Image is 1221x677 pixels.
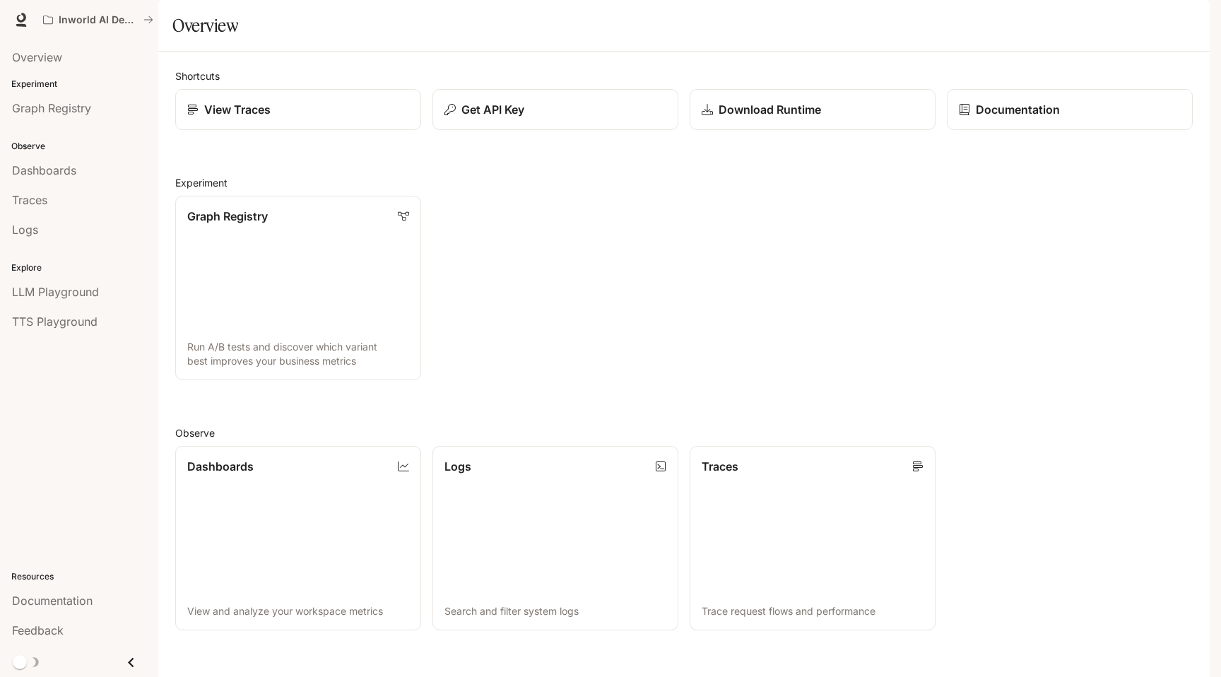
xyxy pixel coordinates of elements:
p: Dashboards [187,458,254,475]
p: Run A/B tests and discover which variant best improves your business metrics [187,340,409,368]
p: Get API Key [461,101,524,118]
h2: Experiment [175,175,1193,190]
a: View Traces [175,89,421,130]
button: All workspaces [37,6,160,34]
p: View Traces [204,101,271,118]
p: Documentation [976,101,1060,118]
h1: Overview [172,11,238,40]
a: Download Runtime [690,89,936,130]
p: View and analyze your workspace metrics [187,604,409,618]
h2: Shortcuts [175,69,1193,83]
a: DashboardsView and analyze your workspace metrics [175,446,421,630]
p: Traces [702,458,738,475]
a: Graph RegistryRun A/B tests and discover which variant best improves your business metrics [175,196,421,380]
p: Inworld AI Demos [59,14,138,26]
p: Search and filter system logs [444,604,666,618]
p: Trace request flows and performance [702,604,924,618]
button: Get API Key [432,89,678,130]
h2: Observe [175,425,1193,440]
p: Download Runtime [719,101,821,118]
a: TracesTrace request flows and performance [690,446,936,630]
p: Graph Registry [187,208,268,225]
a: Documentation [947,89,1193,130]
p: Logs [444,458,471,475]
a: LogsSearch and filter system logs [432,446,678,630]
